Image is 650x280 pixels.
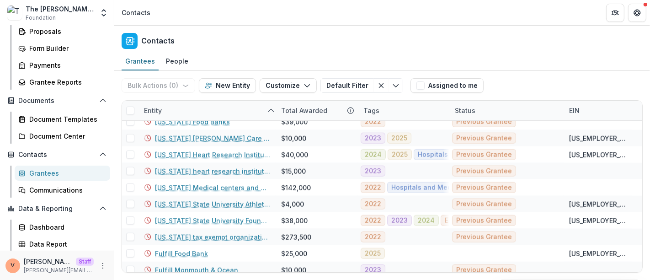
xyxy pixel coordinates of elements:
div: $273,500 [281,232,311,242]
span: 2023 [365,135,381,142]
a: Document Center [15,129,110,144]
span: 2023 [391,217,408,225]
button: Partners [606,4,624,22]
div: $25,000 [281,249,307,258]
div: Form Builder [29,43,103,53]
div: Proposals [29,27,103,36]
span: Previous Grantee [456,184,512,192]
div: EIN [564,106,585,115]
a: Fulfill Monmouth & Ocean [155,265,238,275]
span: 2022 [365,233,381,241]
button: Open entity switcher [97,4,110,22]
a: Fulfill Food Bank [155,249,208,258]
div: Data Report [29,239,103,249]
nav: breadcrumb [118,6,154,19]
div: The [PERSON_NAME] Foundation [26,4,94,14]
div: People [162,54,192,68]
a: Proposals [15,24,110,39]
span: Previous Grantee [456,233,512,241]
a: [US_STATE] Heart Research Institute [155,150,270,160]
span: 2023 [365,167,381,175]
div: $10,000 [281,134,306,143]
button: Open Contacts [4,147,110,162]
div: Total Awarded [276,101,358,120]
div: Grantee Reports [29,77,103,87]
a: Form Builder [15,41,110,56]
a: [US_STATE] Food Banks [155,117,230,127]
a: Grantees [122,53,159,70]
div: EIN [564,101,632,120]
a: [US_STATE] heart research institute ([GEOGRAPHIC_DATA]) cardio care [PERSON_NAME] [155,167,270,176]
a: Payments [15,58,110,73]
a: [US_STATE] Medical centers and Hospitals [155,183,270,193]
button: Customize [260,78,317,93]
span: 2025 [391,135,407,142]
button: New Entity [199,78,256,93]
button: More [97,260,108,271]
span: 2023 [365,266,381,274]
button: Get Help [628,4,646,22]
div: Communications [29,185,103,195]
a: [US_STATE] [PERSON_NAME] Care Review [155,134,270,143]
div: Total Awarded [276,106,333,115]
a: Communications [15,183,110,198]
img: The Brunetti Foundation [7,5,22,20]
button: Open Documents [4,93,110,108]
span: 2022 [365,200,381,208]
svg: sorted ascending [267,107,275,114]
div: Tags [358,101,449,120]
span: Previous Grantee [456,151,512,159]
span: Previous Grantee [456,118,512,126]
span: Hospitals and Medical Research [418,151,522,159]
div: Status [449,106,481,115]
span: Previous Grantee [456,167,512,175]
div: Tags [358,106,385,115]
div: Venkat [11,263,15,269]
div: [US_EMPLOYER_IDENTIFICATION_NUMBER] [569,134,627,143]
div: $39,000 [281,117,308,127]
div: [US_EMPLOYER_IDENTIFICATION_NUMBER] [569,216,627,226]
div: $142,000 [281,183,311,193]
span: 2025 [392,151,408,159]
p: [PERSON_NAME] [24,257,72,266]
p: Staff [76,258,94,266]
button: Default Filter [320,78,374,93]
a: Dashboard [15,220,110,235]
span: Foundation [26,14,56,22]
a: Data Report [15,237,110,252]
span: Contacts [18,151,96,159]
div: $40,000 [281,150,308,160]
p: [PERSON_NAME][EMAIL_ADDRESS][DOMAIN_NAME] [24,266,94,275]
div: [US_EMPLOYER_IDENTIFICATION_NUMBER] [569,199,627,209]
a: People [162,53,192,70]
span: Documents [18,97,96,105]
span: 2024 [418,217,435,225]
a: [US_STATE] State University Athletic Dept Coaches Club [155,199,270,209]
button: Bulk Actions (0) [122,78,195,93]
h2: Contacts [141,37,175,45]
a: [US_STATE] tax exempt organizations [155,232,270,242]
div: Entity [139,101,276,120]
div: $38,000 [281,216,308,226]
button: Assigned to me [410,78,484,93]
span: 2022 [365,118,381,126]
span: 2024 [365,151,382,159]
a: Grantees [15,166,110,181]
div: Document Templates [29,114,103,124]
div: Payments [29,60,103,70]
span: Previous Grantee [456,217,512,225]
div: Dashboard [29,222,103,232]
a: [US_STATE] State University Foundation [155,216,270,226]
button: Toggle menu [389,78,403,93]
div: Status [449,101,564,120]
div: [US_EMPLOYER_IDENTIFICATION_NUMBER] [569,249,627,258]
div: $15,000 [281,167,306,176]
div: Entity [139,106,167,115]
div: [US_EMPLOYER_IDENTIFICATION_NUMBER] [569,150,627,160]
button: Clear filter [374,78,389,93]
div: Contacts [122,8,150,17]
div: Grantees [29,168,103,178]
